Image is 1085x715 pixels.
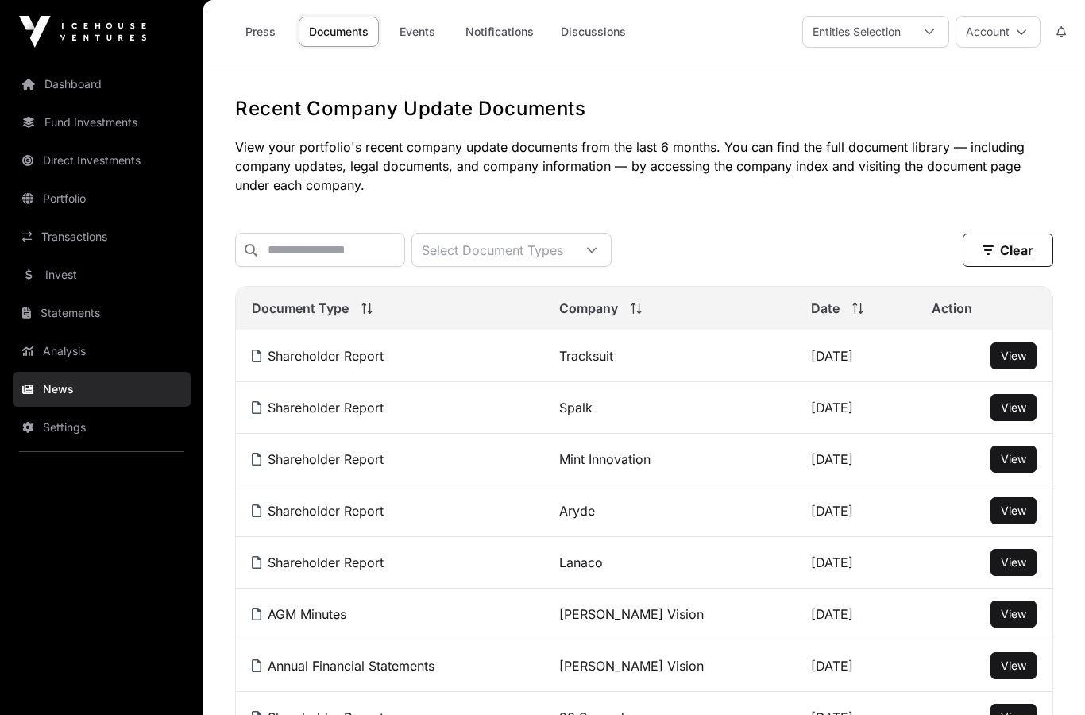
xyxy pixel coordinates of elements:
a: View [1001,348,1026,364]
a: Portfolio [13,181,191,216]
a: Dashboard [13,67,191,102]
a: Invest [13,257,191,292]
a: Spalk [559,400,593,415]
a: Statements [13,296,191,330]
a: View [1001,503,1026,519]
button: View [990,601,1037,628]
button: View [990,497,1037,524]
button: Clear [963,234,1053,267]
a: Fund Investments [13,105,191,140]
td: [DATE] [795,382,916,434]
a: Settings [13,410,191,445]
td: [DATE] [795,485,916,537]
a: Events [385,17,449,47]
button: View [990,342,1037,369]
button: Account [956,16,1041,48]
span: View [1001,555,1026,569]
a: Shareholder Report [252,348,384,364]
a: Tracksuit [559,348,613,364]
td: [DATE] [795,640,916,692]
span: Date [811,299,840,318]
a: Discussions [550,17,636,47]
td: [DATE] [795,589,916,640]
a: View [1001,606,1026,622]
a: [PERSON_NAME] Vision [559,606,704,622]
img: Icehouse Ventures Logo [19,16,146,48]
a: Annual Financial Statements [252,658,434,674]
a: Lanaco [559,555,603,570]
span: View [1001,400,1026,414]
a: View [1001,400,1026,415]
a: Direct Investments [13,143,191,178]
a: Transactions [13,219,191,254]
td: [DATE] [795,537,916,589]
a: View [1001,451,1026,467]
span: View [1001,504,1026,517]
a: Notifications [455,17,544,47]
a: [PERSON_NAME] Vision [559,658,704,674]
td: [DATE] [795,330,916,382]
a: Mint Innovation [559,451,651,467]
span: Company [559,299,618,318]
a: Shareholder Report [252,451,384,467]
button: View [990,652,1037,679]
a: Analysis [13,334,191,369]
a: Shareholder Report [252,400,384,415]
a: Shareholder Report [252,555,384,570]
a: View [1001,658,1026,674]
h1: Recent Company Update Documents [235,96,1053,122]
span: Action [932,299,972,318]
span: Document Type [252,299,349,318]
button: View [990,446,1037,473]
div: Select Document Types [412,234,573,266]
div: Entities Selection [803,17,910,47]
a: View [1001,555,1026,570]
span: View [1001,349,1026,362]
p: View your portfolio's recent company update documents from the last 6 months. You can find the fu... [235,137,1053,195]
button: View [990,394,1037,421]
a: Aryde [559,503,595,519]
iframe: Chat Widget [1006,639,1085,715]
span: View [1001,452,1026,466]
span: View [1001,659,1026,672]
a: News [13,372,191,407]
a: AGM Minutes [252,606,346,622]
td: [DATE] [795,434,916,485]
span: View [1001,607,1026,620]
a: Press [229,17,292,47]
a: Shareholder Report [252,503,384,519]
button: View [990,549,1037,576]
a: Documents [299,17,379,47]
